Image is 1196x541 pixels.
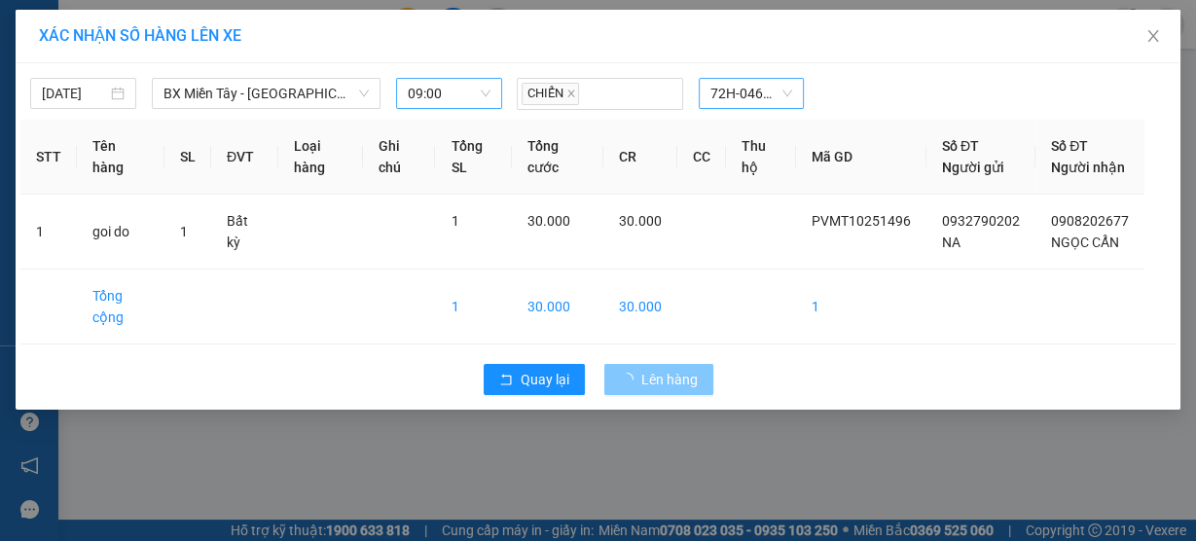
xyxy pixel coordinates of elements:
span: 1 [451,213,458,229]
span: Người nhận [1051,160,1125,175]
span: NA [942,234,960,250]
button: Close [1126,10,1180,64]
th: CC [677,120,726,195]
td: 1 [20,195,77,270]
span: 0908202677 [1051,213,1129,229]
th: Tên hàng [77,120,164,195]
td: Tổng cộng [77,270,164,344]
th: Mã GD [796,120,926,195]
span: CHIẾN [522,83,579,105]
span: XÁC NHẬN SỐ HÀNG LÊN XE [39,26,241,45]
th: Tổng SL [435,120,512,195]
span: 72H-046.52 [710,79,792,108]
span: 1 [180,224,188,239]
span: close [1145,28,1161,44]
td: 30.000 [512,270,603,344]
input: 12/10/2025 [42,83,107,104]
span: PVMT10251496 [812,213,911,229]
span: 09:00 [408,79,490,108]
th: ĐVT [211,120,277,195]
th: CR [603,120,677,195]
td: 1 [435,270,512,344]
th: STT [20,120,77,195]
th: Loại hàng [278,120,364,195]
span: Số ĐT [942,138,979,154]
span: Số ĐT [1051,138,1088,154]
span: Người gửi [942,160,1004,175]
span: 30.000 [619,213,662,229]
button: Lên hàng [604,364,713,395]
span: BX Miền Tây - Bà Rịa (Hàng Hóa) [163,79,369,108]
span: NGỌC CẨN [1051,234,1119,250]
span: loading [620,373,641,386]
span: down [358,88,370,99]
th: SL [164,120,211,195]
span: 0932790202 [942,213,1020,229]
span: close [566,89,576,98]
td: 30.000 [603,270,677,344]
button: rollbackQuay lại [484,364,585,395]
span: rollback [499,373,513,388]
span: Quay lại [521,369,569,390]
td: goi do [77,195,164,270]
th: Thu hộ [726,120,796,195]
th: Ghi chú [363,120,435,195]
th: Tổng cước [512,120,603,195]
td: 1 [796,270,926,344]
span: 30.000 [527,213,570,229]
td: Bất kỳ [211,195,277,270]
span: Lên hàng [641,369,698,390]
